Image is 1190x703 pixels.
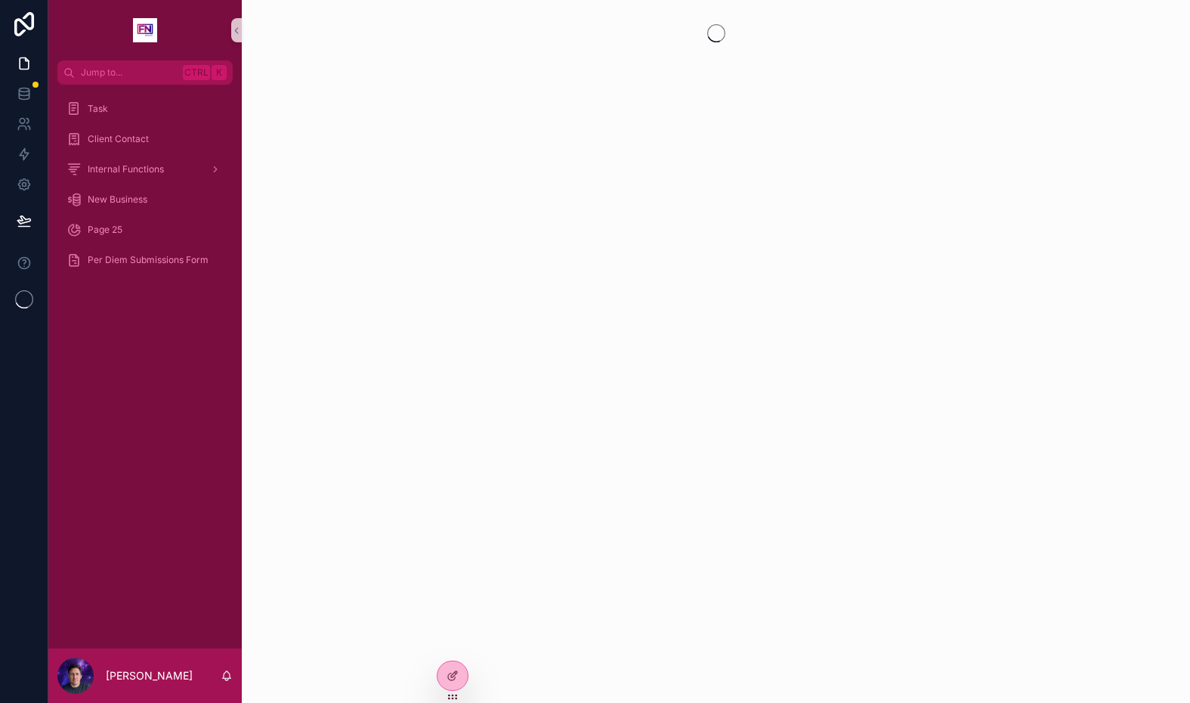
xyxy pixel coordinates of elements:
[106,668,193,683] p: [PERSON_NAME]
[88,163,164,175] span: Internal Functions
[57,186,233,213] a: New Business
[48,85,242,293] div: scrollable content
[88,224,122,236] span: Page 25
[57,156,233,183] a: Internal Functions
[57,60,233,85] button: Jump to...CtrlK
[183,65,210,80] span: Ctrl
[57,125,233,153] a: Client Contact
[133,18,157,42] img: App logo
[57,95,233,122] a: Task
[213,67,225,79] span: K
[88,133,149,145] span: Client Contact
[81,67,177,79] span: Jump to...
[57,216,233,243] a: Page 25
[88,254,209,266] span: Per Diem Submissions Form
[88,194,147,206] span: New Business
[57,246,233,274] a: Per Diem Submissions Form
[88,103,108,115] span: Task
